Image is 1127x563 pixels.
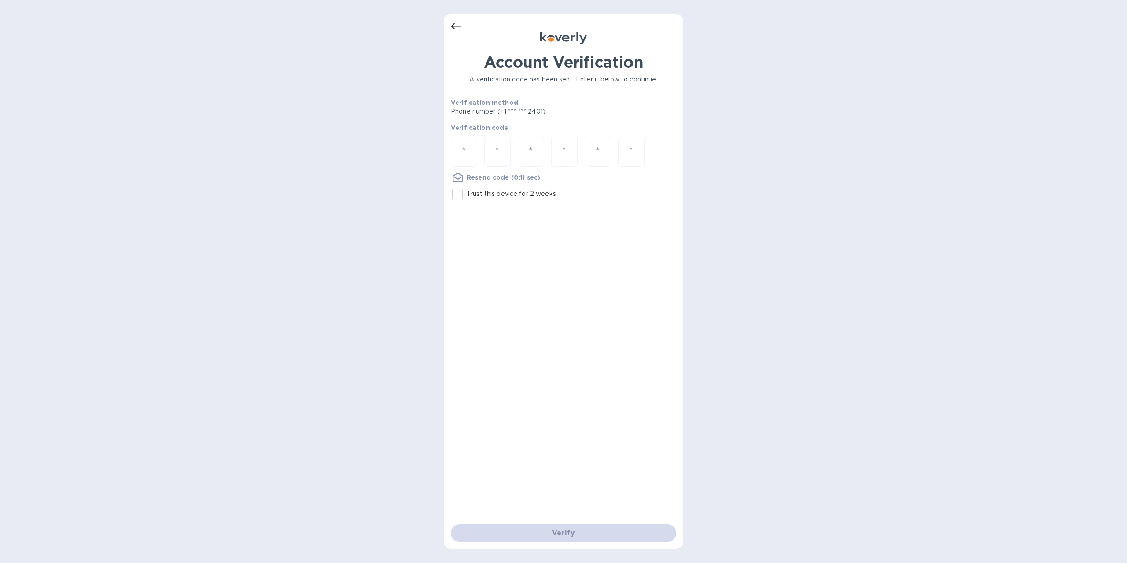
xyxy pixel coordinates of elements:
h1: Account Verification [451,53,676,71]
p: Phone number (+1 *** *** 2401) [451,107,613,116]
b: Verification method [451,99,518,106]
u: Resend code (0:11 sec) [467,174,540,181]
p: A verification code has been sent. Enter it below to continue. [451,75,676,84]
p: Trust this device for 2 weeks [467,189,556,199]
p: Verification code [451,123,676,132]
